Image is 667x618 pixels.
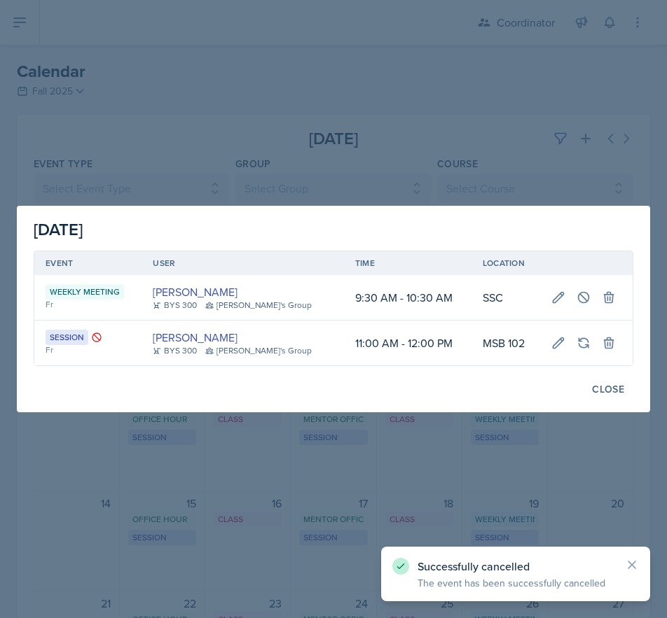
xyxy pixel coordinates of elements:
a: [PERSON_NAME] [153,283,238,300]
th: Event [34,251,142,275]
td: MSB 102 [472,321,540,365]
div: Close [592,384,624,395]
a: [PERSON_NAME] [153,329,238,346]
th: Location [472,251,540,275]
th: User [142,251,343,275]
div: Session [46,330,88,345]
button: Close [583,377,633,401]
td: 11:00 AM - 12:00 PM [344,321,472,365]
td: SSC [472,275,540,321]
div: BYS 300 [153,299,197,311]
td: 9:30 AM - 10:30 AM [344,275,472,321]
div: Weekly Meeting [46,284,124,300]
div: Fr [46,344,130,356]
div: BYS 300 [153,344,197,357]
th: Time [344,251,472,275]
div: Fr [46,298,130,311]
div: [DATE] [34,217,633,242]
p: The event has been successfully cancelled [418,576,614,590]
p: Successfully cancelled [418,559,614,573]
div: [PERSON_NAME]'s Group [205,299,312,311]
div: [PERSON_NAME]'s Group [205,344,312,357]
